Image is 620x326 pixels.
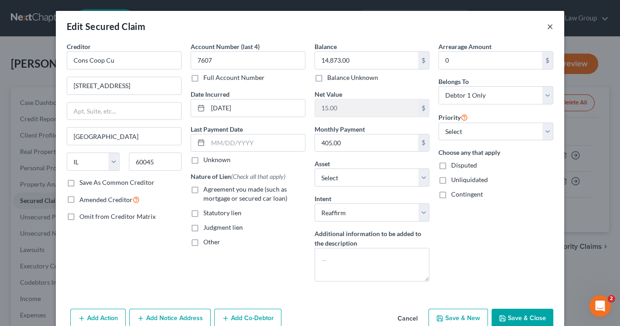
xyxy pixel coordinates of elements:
label: Account Number (last 4) [191,42,260,51]
label: Arrearage Amount [438,42,492,51]
label: Nature of Lien [191,172,285,181]
input: 0.00 [315,134,418,152]
label: Additional information to be added to the description [315,229,429,248]
span: (Check all that apply) [231,173,285,180]
iframe: Intercom live chat [589,295,611,317]
div: $ [418,52,429,69]
label: Full Account Number [203,73,265,82]
label: Balance Unknown [327,73,378,82]
span: 2 [608,295,615,302]
span: Belongs To [438,78,469,85]
input: 0.00 [439,52,542,69]
label: Save As Common Creditor [79,178,154,187]
div: $ [418,99,429,117]
div: Edit Secured Claim [67,20,145,33]
span: Omit from Creditor Matrix [79,212,156,220]
span: Statutory lien [203,209,241,217]
div: $ [418,134,429,152]
span: Judgment lien [203,223,243,231]
label: Intent [315,194,331,203]
input: 0.00 [315,99,418,117]
label: Balance [315,42,337,51]
span: Disputed [451,161,477,169]
input: Enter city... [67,128,181,145]
input: MM/DD/YYYY [208,99,305,117]
label: Priority [438,112,468,123]
span: Agreement you made (such as mortgage or secured car loan) [203,185,287,202]
label: Monthly Payment [315,124,365,134]
button: × [547,21,553,32]
label: Net Value [315,89,342,99]
input: 0.00 [315,52,418,69]
label: Last Payment Date [191,124,243,134]
span: Unliquidated [451,176,488,183]
span: Creditor [67,43,91,50]
span: Asset [315,160,330,168]
input: Apt, Suite, etc... [67,103,181,120]
label: Date Incurred [191,89,230,99]
input: Search creditor by name... [67,51,182,69]
span: Contingent [451,190,483,198]
span: Amended Creditor [79,196,133,203]
div: $ [542,52,553,69]
input: XXXX [191,51,305,69]
label: Choose any that apply [438,148,553,157]
input: Enter zip... [129,153,182,171]
span: Other [203,238,220,246]
label: Unknown [203,155,231,164]
input: MM/DD/YYYY [208,134,305,152]
input: Enter address... [67,77,181,94]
